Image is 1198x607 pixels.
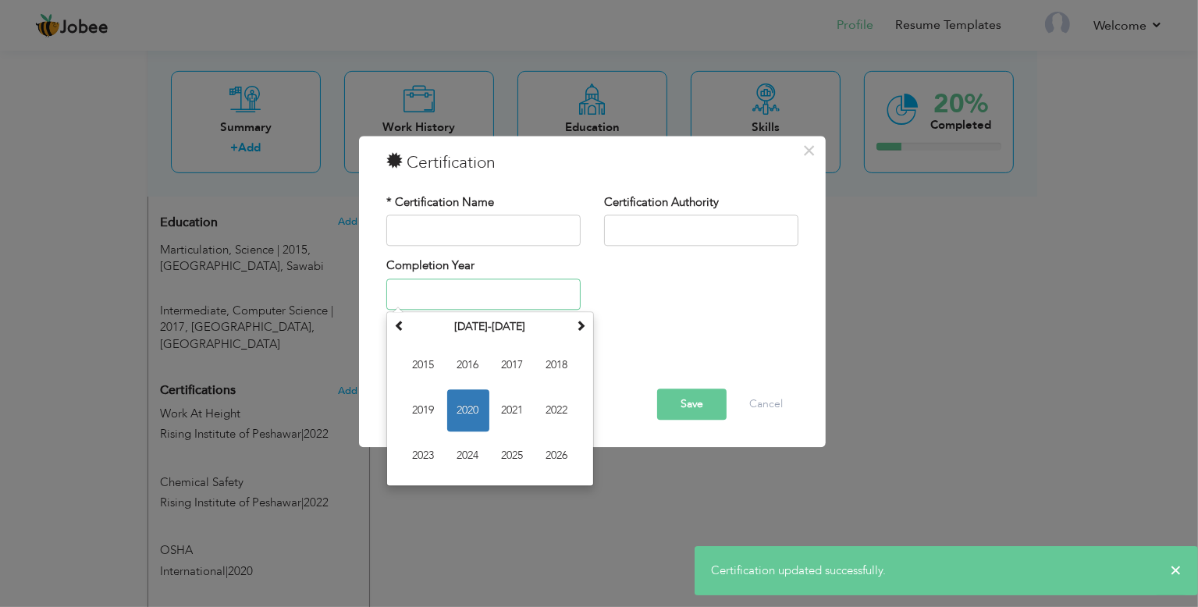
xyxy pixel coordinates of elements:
[492,435,534,477] span: 2025
[394,320,405,331] span: Previous Decade
[536,344,578,386] span: 2018
[657,389,727,421] button: Save
[803,137,816,165] span: ×
[386,151,798,175] h3: Certification
[403,389,445,431] span: 2019
[797,138,822,163] button: Close
[386,258,475,275] label: Completion Year
[711,563,886,578] span: Certification updated successfully.
[575,320,586,331] span: Next Decade
[492,344,534,386] span: 2017
[403,435,445,477] span: 2023
[447,344,489,386] span: 2016
[536,389,578,431] span: 2022
[734,389,798,421] button: Cancel
[386,194,494,211] label: * Certification Name
[447,389,489,431] span: 2020
[492,389,534,431] span: 2021
[409,315,571,339] th: Select Decade
[447,435,489,477] span: 2024
[403,344,445,386] span: 2015
[1170,563,1182,578] span: ×
[536,435,578,477] span: 2026
[604,194,719,211] label: Certification Authority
